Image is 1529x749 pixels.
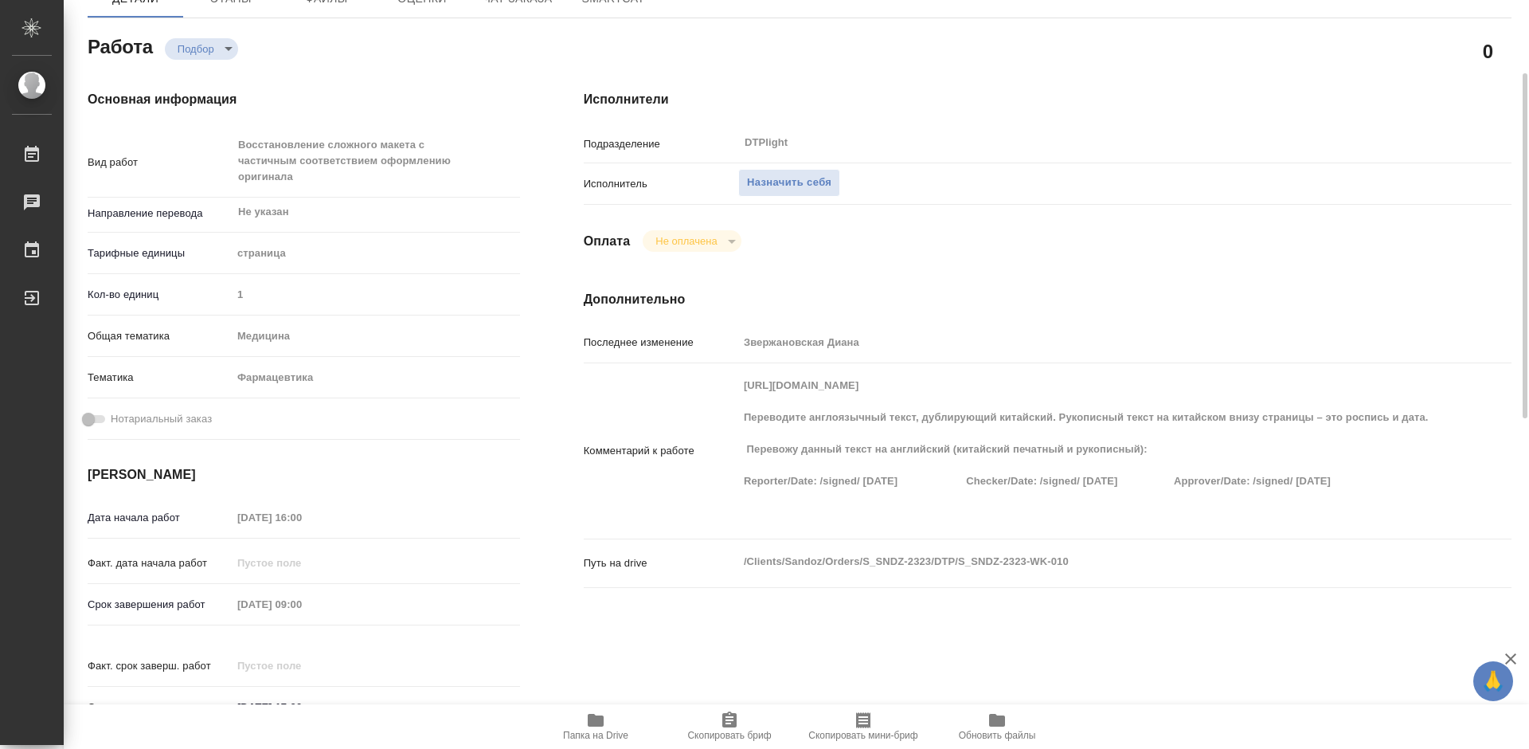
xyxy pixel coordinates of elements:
[165,38,238,60] div: Подбор
[88,31,153,60] h2: Работа
[930,704,1064,749] button: Обновить файлы
[232,551,371,574] input: Пустое поле
[88,90,520,109] h4: Основная информация
[88,658,232,674] p: Факт. срок заверш. работ
[88,510,232,526] p: Дата начала работ
[738,372,1434,527] textarea: [URL][DOMAIN_NAME] Переводите англоязычный текст, дублирующий китайский. Рукописный текст на кита...
[738,548,1434,575] textarea: /Clients/Sandoz/Orders/S_SNDZ-2323/DTP/S_SNDZ-2323-WK-010
[173,42,219,56] button: Подбор
[796,704,930,749] button: Скопировать мини-бриф
[88,555,232,571] p: Факт. дата начала работ
[88,597,232,613] p: Срок завершения работ
[88,465,520,484] h4: [PERSON_NAME]
[1483,37,1493,65] h2: 0
[643,230,741,252] div: Подбор
[584,136,738,152] p: Подразделение
[232,283,520,306] input: Пустое поле
[88,206,232,222] p: Направление перевода
[687,730,771,741] span: Скопировать бриф
[584,90,1511,109] h4: Исполнители
[584,555,738,571] p: Путь на drive
[88,700,232,716] p: Срок завершения услуги
[232,593,371,616] input: Пустое поле
[529,704,663,749] button: Папка на Drive
[584,232,631,251] h4: Оплата
[88,328,232,344] p: Общая тематика
[738,169,840,197] button: Назначить себя
[232,364,520,391] div: Фармацевтика
[232,654,371,677] input: Пустое поле
[959,730,1036,741] span: Обновить файлы
[1480,665,1507,698] span: 🙏
[88,155,232,171] p: Вид работ
[88,245,232,261] p: Тарифные единицы
[232,696,371,719] input: ✎ Введи что-нибудь
[584,443,738,459] p: Комментарий к работе
[738,331,1434,354] input: Пустое поле
[747,174,831,192] span: Назначить себя
[232,506,371,529] input: Пустое поле
[1473,661,1513,701] button: 🙏
[232,240,520,267] div: страница
[88,287,232,303] p: Кол-во единиц
[232,323,520,350] div: Медицина
[651,234,721,248] button: Не оплачена
[563,730,628,741] span: Папка на Drive
[584,335,738,351] p: Последнее изменение
[663,704,796,749] button: Скопировать бриф
[88,370,232,386] p: Тематика
[111,411,212,427] span: Нотариальный заказ
[584,176,738,192] p: Исполнитель
[808,730,917,741] span: Скопировать мини-бриф
[584,290,1511,309] h4: Дополнительно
